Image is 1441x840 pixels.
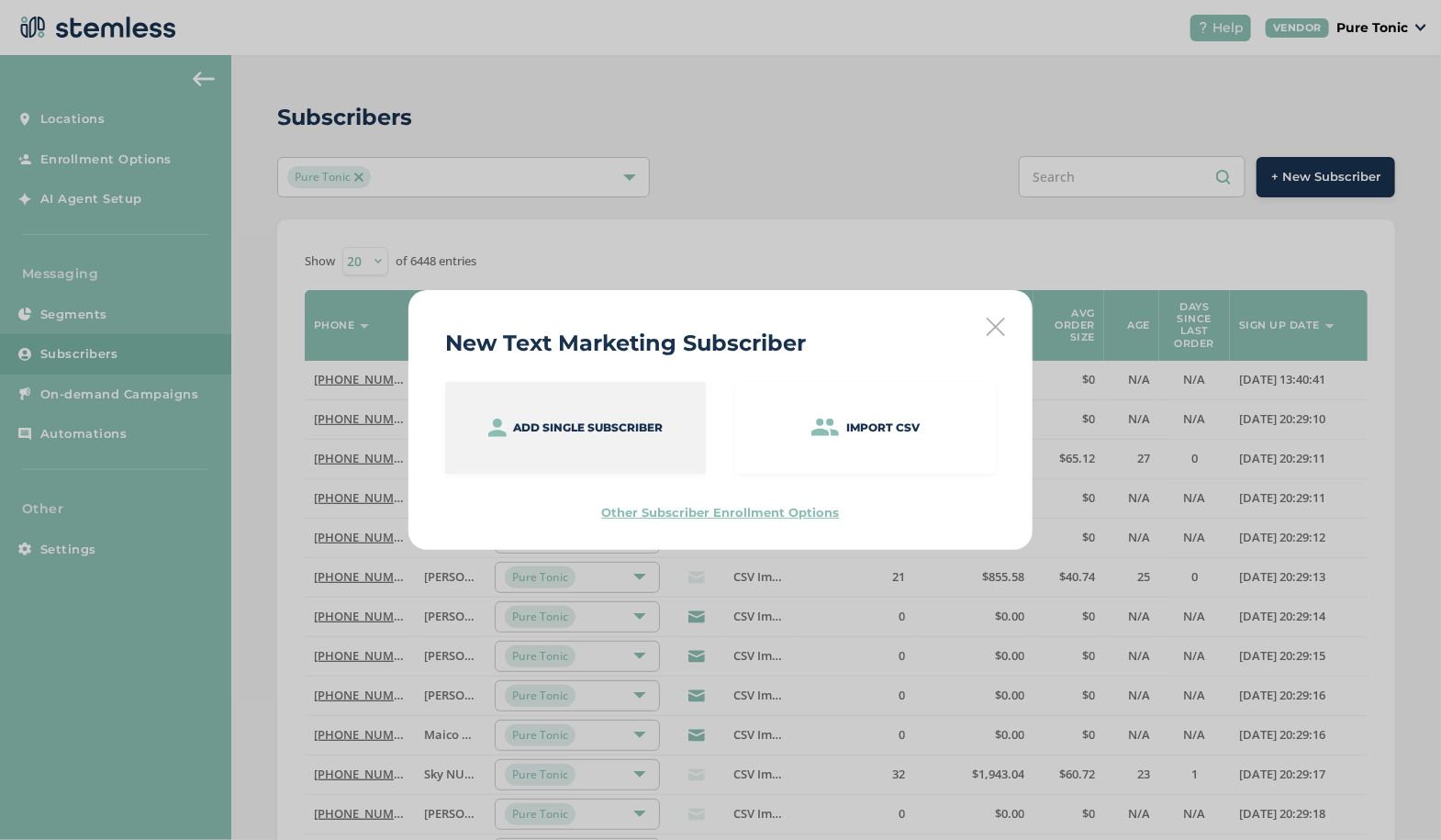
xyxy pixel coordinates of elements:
img: icon-person-4bab5b8d.svg [488,419,507,437]
iframe: Chat Widget [1349,752,1441,840]
label: Other Subscriber Enrollment Options [602,505,840,520]
p: Import CSV [846,420,920,436]
img: icon-people-8ccbccc7.svg [811,419,839,436]
p: Add single subscriber [514,420,664,436]
h2: New Text Marketing Subscriber [445,327,806,360]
